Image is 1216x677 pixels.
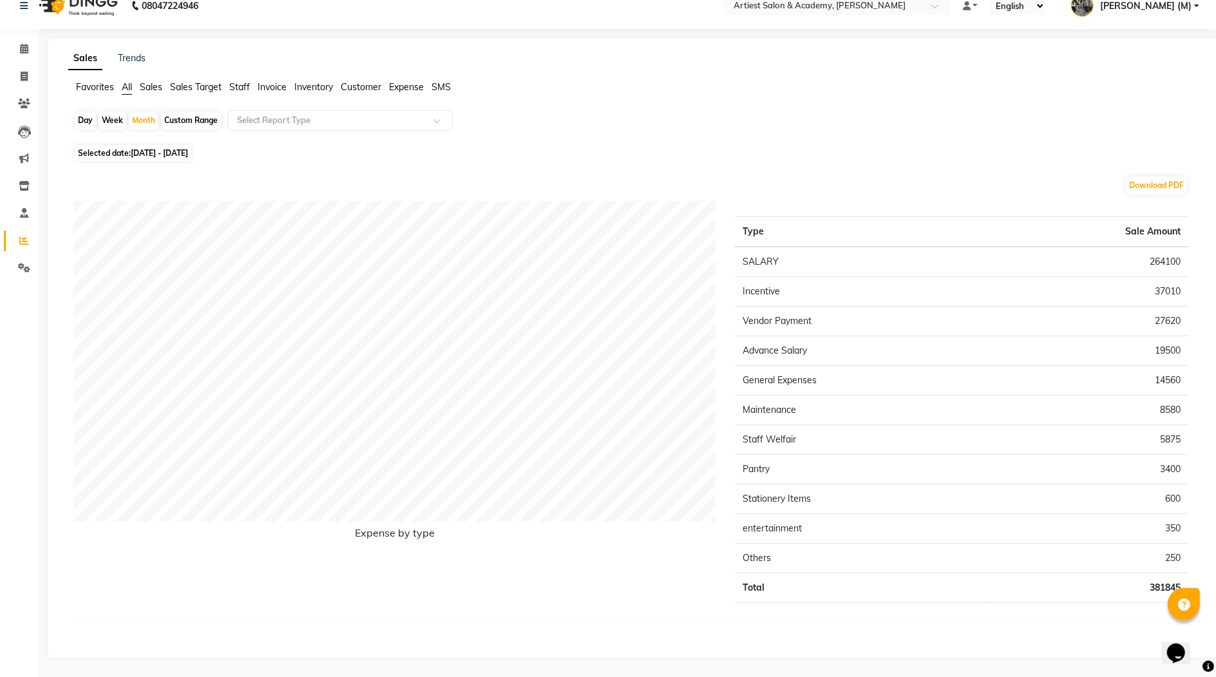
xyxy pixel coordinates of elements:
[735,544,988,573] td: Others
[988,307,1188,336] td: 27620
[735,247,988,277] td: SALARY
[229,81,250,93] span: Staff
[432,81,451,93] span: SMS
[735,366,988,396] td: General Expenses
[129,111,158,129] div: Month
[140,81,162,93] span: Sales
[161,111,221,129] div: Custom Range
[735,336,988,366] td: Advance Salary
[988,217,1188,247] th: Sale Amount
[735,514,988,544] td: entertainment
[988,544,1188,573] td: 250
[99,111,126,129] div: Week
[988,366,1188,396] td: 14560
[73,527,716,544] h6: Expense by type
[988,573,1188,603] td: 381845
[988,396,1188,425] td: 8580
[735,455,988,484] td: Pantry
[131,148,188,158] span: [DATE] - [DATE]
[988,336,1188,366] td: 19500
[118,52,146,64] a: Trends
[294,81,333,93] span: Inventory
[1162,625,1203,664] iframe: chat widget
[341,81,381,93] span: Customer
[1126,176,1187,195] button: Download PDF
[735,396,988,425] td: Maintenance
[988,514,1188,544] td: 350
[735,425,988,455] td: Staff Welfair
[988,277,1188,307] td: 37010
[122,81,132,93] span: All
[76,81,114,93] span: Favorites
[988,247,1188,277] td: 264100
[988,484,1188,514] td: 600
[735,484,988,514] td: Stationery Items
[988,425,1188,455] td: 5875
[258,81,287,93] span: Invoice
[735,277,988,307] td: Incentive
[735,307,988,336] td: Vendor Payment
[68,47,102,70] a: Sales
[170,81,222,93] span: Sales Target
[735,217,988,247] th: Type
[75,111,96,129] div: Day
[389,81,424,93] span: Expense
[75,145,191,161] span: Selected date:
[735,573,988,603] td: Total
[988,455,1188,484] td: 3400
